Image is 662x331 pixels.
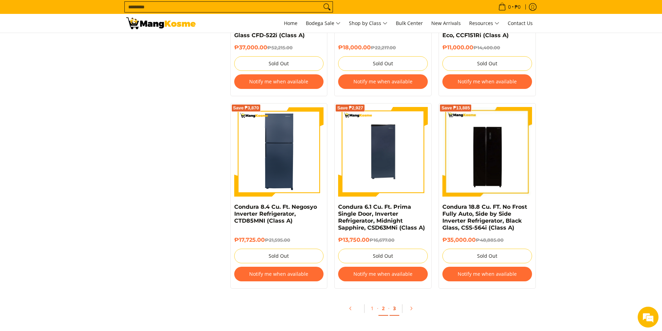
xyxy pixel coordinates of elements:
[280,14,301,33] a: Home
[338,249,428,263] button: Sold Out
[265,237,290,243] del: ₱21,595.00
[442,44,532,51] h6: ₱11,000.00
[234,267,324,281] button: Notify me when available
[338,237,428,243] h6: ₱13,750.00
[442,204,527,231] a: Condura 18.8 Cu. FT. No Frost Fully Auto, Side by Side Inverter Refrigerator, Black Glass, CSS-56...
[473,45,500,50] del: ₱14,400.00
[396,20,423,26] span: Bulk Center
[378,301,388,316] a: 2
[442,107,532,197] img: Condura 18.8 Cu. FT. No Frost Fully Auto, Side by Side Inverter Refrigerator, Black Glass, CSS-56...
[371,45,396,50] del: ₱22,217.00
[442,56,532,71] button: Sold Out
[233,106,259,110] span: Save ₱3,870
[337,106,363,110] span: Save ₱2,927
[234,44,324,51] h6: ₱37,000.00
[377,305,378,312] span: ·
[504,14,536,33] a: Contact Us
[508,20,533,26] span: Contact Us
[349,19,387,28] span: Shop by Class
[234,237,324,243] h6: ₱17,725.00
[338,44,428,51] h6: ₱18,000.00
[234,107,324,197] img: Condura 8.4 Cu. Ft. Negosyo Inverter Refrigerator, CTD85MNI (Class A)
[338,267,428,281] button: Notify me when available
[338,56,428,71] button: Sold Out
[388,305,390,312] span: ·
[306,19,341,28] span: Bodega Sale
[442,74,532,89] button: Notify me when available
[392,14,426,33] a: Bulk Center
[234,204,317,224] a: Condura 8.4 Cu. Ft. Negosyo Inverter Refrigerator, CTD85MNI (Class A)
[441,106,470,110] span: Save ₱13,885
[284,20,297,26] span: Home
[442,249,532,263] button: Sold Out
[428,14,464,33] a: New Arrivals
[234,74,324,89] button: Notify me when available
[442,237,532,243] h6: ₱35,000.00
[442,267,532,281] button: Notify me when available
[267,45,293,50] del: ₱52,215.00
[345,14,391,33] a: Shop by Class
[367,301,377,315] a: 1
[507,5,512,9] span: 0
[338,108,428,196] img: condura-6.3-cubic-feet-prima-single-door-inverter-refrigerator-full-view-mang-kosme
[496,3,523,11] span: •
[227,299,540,321] ul: Pagination
[203,14,536,33] nav: Main Menu
[431,20,461,26] span: New Arrivals
[302,14,344,33] a: Bodega Sale
[390,301,399,316] a: 3
[321,2,333,12] button: Search
[466,14,503,33] a: Resources
[369,237,394,243] del: ₱16,677.00
[234,56,324,71] button: Sold Out
[338,204,425,231] a: Condura 6.1 Cu. Ft. Prima Single Door, Inverter Refrigerator, Midnight Sapphire, CSD63MNi (Class A)
[514,5,522,9] span: ₱0
[469,19,499,28] span: Resources
[126,17,196,29] img: Bodega Sale Refrigerator l Mang Kosme: Home Appliances Warehouse Sale | Page 2
[234,249,324,263] button: Sold Out
[338,74,428,89] button: Notify me when available
[476,237,504,243] del: ₱48,885.00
